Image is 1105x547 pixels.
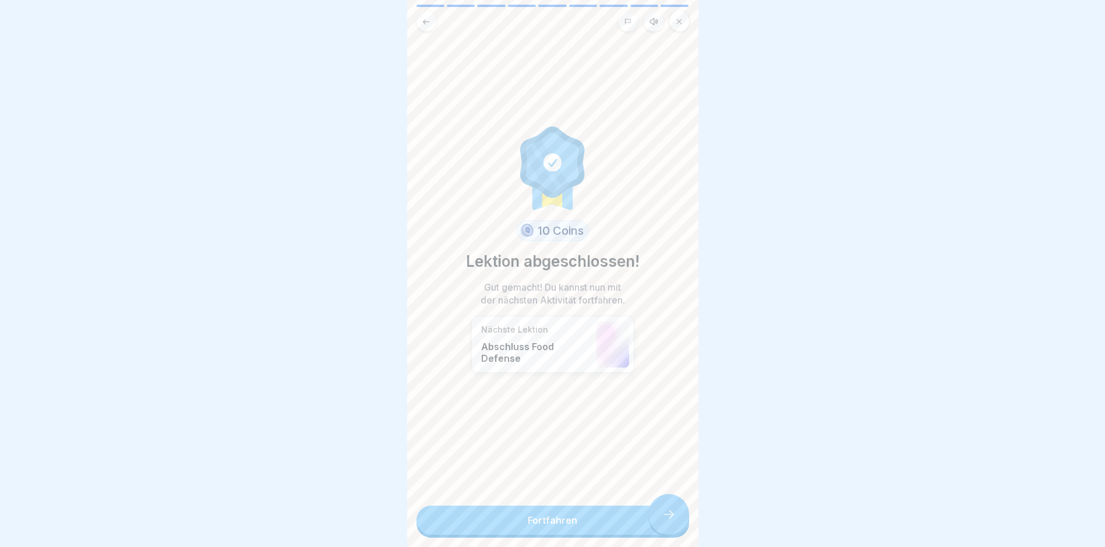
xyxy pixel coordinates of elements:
[481,324,591,335] p: Nächste Lektion
[514,123,592,211] img: completion.svg
[518,222,535,239] img: coin.svg
[416,506,689,535] a: Fortfahren
[517,220,589,241] div: 10 Coins
[481,341,591,364] p: Abschluss Food Defense
[477,281,629,306] p: Gut gemacht! Du kannst nun mit der nächsten Aktivität fortfahren.
[466,250,640,273] p: Lektion abgeschlossen!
